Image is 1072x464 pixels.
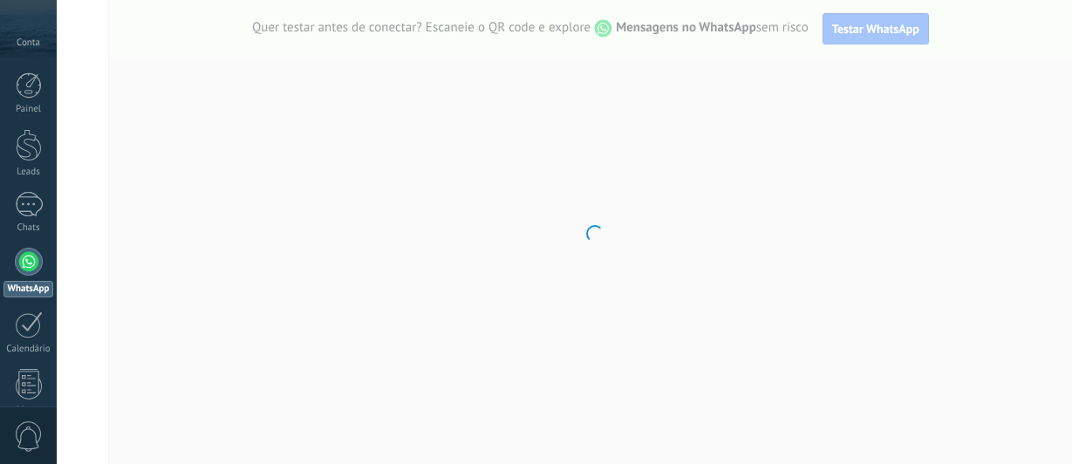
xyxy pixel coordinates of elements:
[3,344,54,355] div: Calendário
[3,104,54,115] div: Painel
[3,222,54,234] div: Chats
[3,167,54,178] div: Leads
[3,405,54,416] div: Listas
[3,281,53,297] div: WhatsApp
[17,38,40,49] span: Conta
